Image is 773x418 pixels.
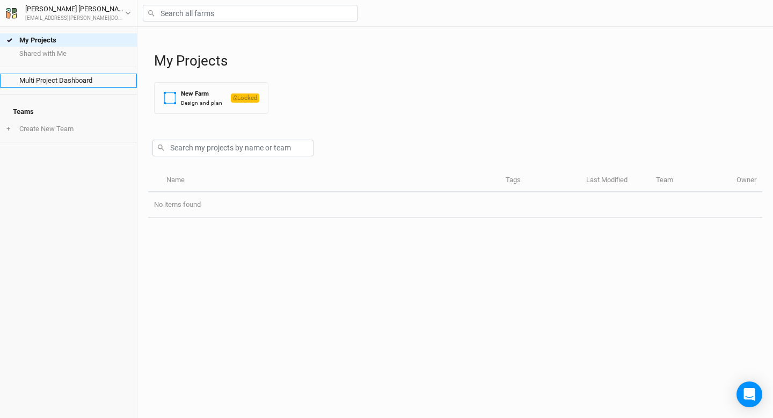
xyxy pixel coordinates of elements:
button: New FarmDesign and planLocked [154,82,268,114]
th: Team [650,169,731,192]
th: Last Modified [580,169,650,192]
button: [PERSON_NAME] [PERSON_NAME][EMAIL_ADDRESS][PERSON_NAME][DOMAIN_NAME] [5,3,132,23]
h1: My Projects [154,53,762,69]
input: Search all farms [143,5,358,21]
div: New Farm [181,89,222,98]
span: + [6,125,10,133]
input: Search my projects by name or team [152,140,313,156]
td: No items found [148,192,762,218]
div: [EMAIL_ADDRESS][PERSON_NAME][DOMAIN_NAME] [25,15,125,23]
span: Locked [231,93,259,103]
th: Tags [500,169,580,192]
div: [PERSON_NAME] [PERSON_NAME] [25,4,125,15]
div: Design and plan [181,99,222,107]
h4: Teams [6,101,130,122]
div: Open Intercom Messenger [736,381,762,407]
th: Name [160,169,499,192]
th: Owner [731,169,762,192]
